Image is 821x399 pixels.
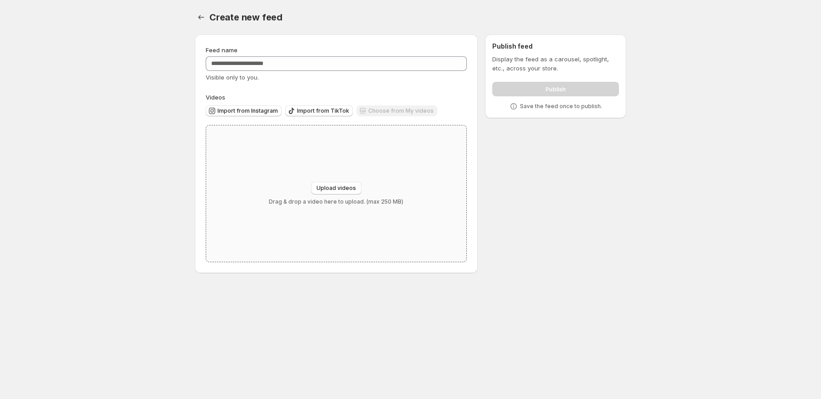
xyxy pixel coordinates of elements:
[520,103,602,110] p: Save the feed once to publish.
[206,46,237,54] span: Feed name
[297,107,349,115] span: Import from TikTok
[209,12,282,23] span: Create new feed
[206,94,225,101] span: Videos
[492,55,619,73] p: Display the feed as a carousel, spotlight, etc., across your store.
[206,105,282,116] button: Import from Instagram
[269,198,403,205] p: Drag & drop a video here to upload. (max 250 MB)
[311,182,361,195] button: Upload videos
[285,105,353,116] button: Import from TikTok
[218,107,278,115] span: Import from Instagram
[195,11,208,24] button: Settings
[317,185,356,192] span: Upload videos
[206,74,259,81] span: Visible only to you.
[492,42,619,51] h2: Publish feed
